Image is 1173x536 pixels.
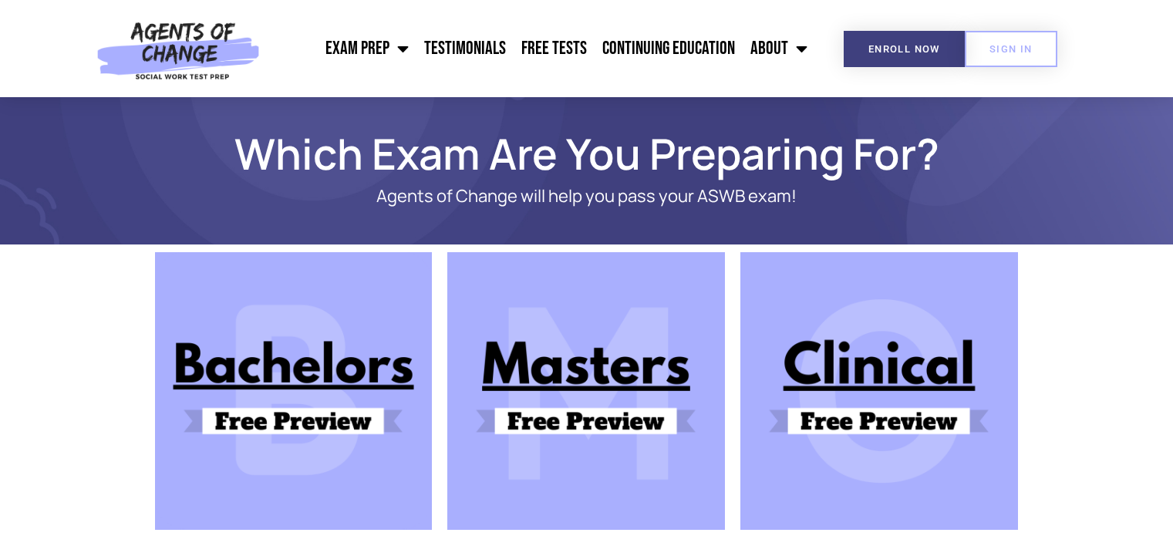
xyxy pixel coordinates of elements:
h1: Which Exam Are You Preparing For? [147,136,1026,171]
span: Enroll Now [868,44,940,54]
a: SIGN IN [965,31,1057,67]
nav: Menu [268,29,815,68]
a: Continuing Education [595,29,743,68]
a: Free Tests [514,29,595,68]
a: Enroll Now [844,31,965,67]
a: Testimonials [416,29,514,68]
p: Agents of Change will help you pass your ASWB exam! [209,187,965,206]
a: Exam Prep [318,29,416,68]
a: About [743,29,815,68]
span: SIGN IN [989,44,1033,54]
